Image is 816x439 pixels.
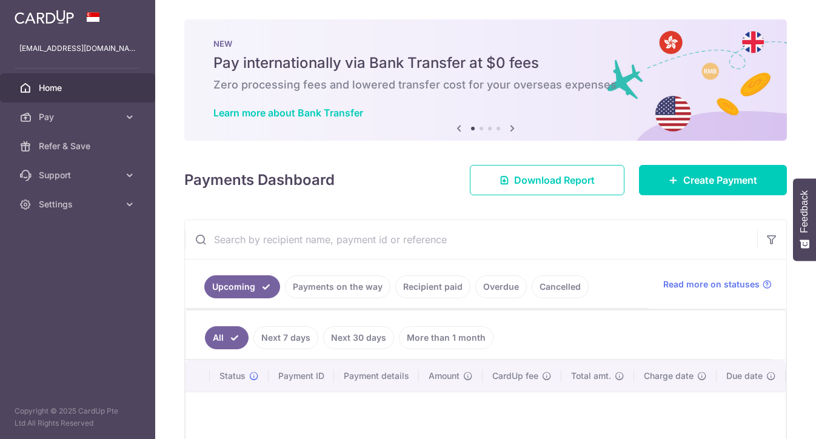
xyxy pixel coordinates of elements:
span: Create Payment [683,173,757,187]
a: Next 30 days [323,326,394,349]
span: Status [219,370,246,382]
img: CardUp [15,10,74,24]
a: Cancelled [532,275,589,298]
th: Payment ID [269,360,334,392]
span: Pay [39,111,119,123]
a: Read more on statuses [663,278,772,290]
h5: Pay internationally via Bank Transfer at $0 fees [213,53,758,73]
a: Download Report [470,165,624,195]
h4: Payments Dashboard [184,169,335,191]
span: Feedback [799,190,810,233]
a: Payments on the way [285,275,390,298]
p: NEW [213,39,758,49]
a: Overdue [475,275,527,298]
span: Refer & Save [39,140,119,152]
h6: Zero processing fees and lowered transfer cost for your overseas expenses [213,78,758,92]
span: CardUp fee [492,370,538,382]
input: Search by recipient name, payment id or reference [185,220,757,259]
a: Create Payment [639,165,787,195]
button: Feedback - Show survey [793,178,816,261]
a: Learn more about Bank Transfer [213,107,363,119]
span: Settings [39,198,119,210]
a: Recipient paid [395,275,470,298]
span: Home [39,82,119,94]
span: Amount [429,370,460,382]
span: Charge date [644,370,694,382]
span: Due date [726,370,763,382]
span: Support [39,169,119,181]
p: [EMAIL_ADDRESS][DOMAIN_NAME] [19,42,136,55]
a: Upcoming [204,275,280,298]
a: Next 7 days [253,326,318,349]
a: All [205,326,249,349]
th: Payment details [334,360,419,392]
span: Download Report [514,173,595,187]
a: More than 1 month [399,326,493,349]
span: Read more on statuses [663,278,760,290]
span: Total amt. [571,370,611,382]
img: Bank transfer banner [184,19,787,141]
